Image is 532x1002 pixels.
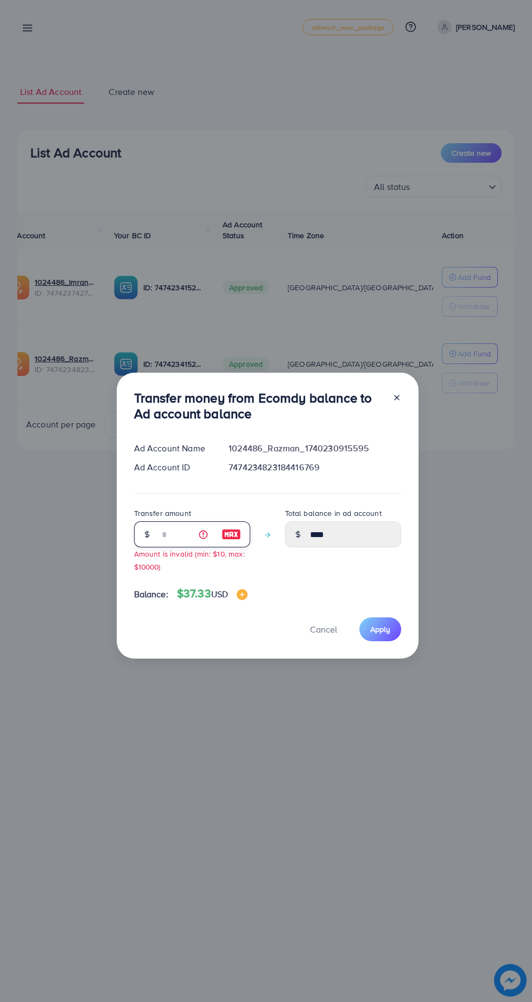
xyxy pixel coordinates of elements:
[211,588,228,600] span: USD
[177,587,248,601] h4: $37.33
[220,461,409,474] div: 7474234823184416769
[125,461,220,474] div: Ad Account ID
[125,442,220,455] div: Ad Account Name
[310,623,337,635] span: Cancel
[134,588,168,601] span: Balance:
[296,617,351,641] button: Cancel
[370,624,390,635] span: Apply
[220,442,409,455] div: 1024486_Razman_1740230915595
[237,589,248,600] img: image
[221,528,241,541] img: image
[359,617,401,641] button: Apply
[285,508,382,519] label: Total balance in ad account
[134,548,245,571] small: Amount is invalid (min: $10, max: $10000)
[134,508,191,519] label: Transfer amount
[134,390,384,422] h3: Transfer money from Ecomdy balance to Ad account balance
